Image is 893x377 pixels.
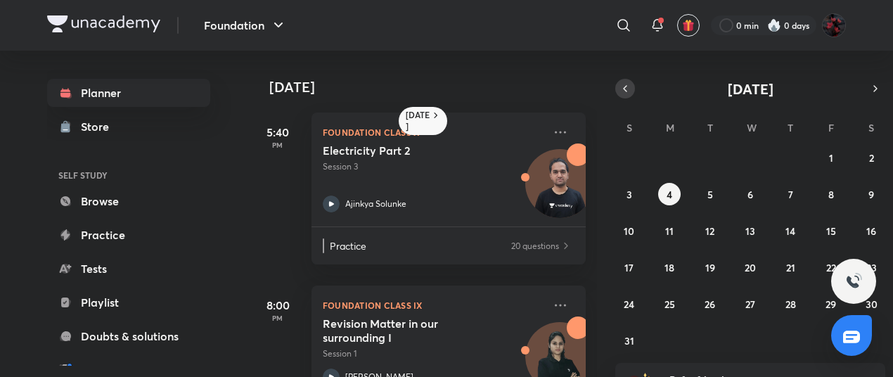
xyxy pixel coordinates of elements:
img: Practice available [560,238,572,253]
abbr: August 14, 2025 [785,224,795,238]
abbr: Sunday [627,121,632,134]
span: [DATE] [728,79,773,98]
abbr: August 2, 2025 [869,151,874,165]
button: August 29, 2025 [820,293,842,315]
abbr: August 3, 2025 [627,188,632,201]
button: avatar [677,14,700,37]
abbr: Wednesday [747,121,757,134]
abbr: August 21, 2025 [786,261,795,274]
a: Playlist [47,288,210,317]
abbr: August 24, 2025 [624,298,634,311]
abbr: August 31, 2025 [624,334,634,347]
button: August 25, 2025 [658,293,681,315]
button: August 21, 2025 [779,256,802,279]
button: August 16, 2025 [860,219,882,242]
abbr: August 23, 2025 [866,261,877,274]
p: Foundation Class IX [323,297,544,314]
a: Planner [47,79,210,107]
a: Store [47,113,210,141]
abbr: August 7, 2025 [788,188,793,201]
button: August 14, 2025 [779,219,802,242]
abbr: August 26, 2025 [705,298,715,311]
abbr: Friday [828,121,834,134]
h5: 8:00 [250,297,306,314]
abbr: August 9, 2025 [868,188,874,201]
abbr: August 19, 2025 [705,261,715,274]
button: August 26, 2025 [699,293,721,315]
a: Tests [47,255,210,283]
button: Foundation [195,11,295,39]
button: August 31, 2025 [618,329,641,352]
abbr: August 22, 2025 [826,261,836,274]
button: August 2, 2025 [860,146,882,169]
abbr: August 1, 2025 [829,151,833,165]
button: August 20, 2025 [739,256,762,279]
abbr: August 12, 2025 [705,224,714,238]
button: [DATE] [635,79,866,98]
a: Doubts & solutions [47,322,210,350]
button: August 30, 2025 [860,293,882,315]
button: August 22, 2025 [820,256,842,279]
button: August 11, 2025 [658,219,681,242]
h5: Revision Matter in our surrounding I [323,317,498,345]
abbr: August 6, 2025 [747,188,753,201]
img: avatar [682,19,695,32]
abbr: August 15, 2025 [826,224,836,238]
button: August 7, 2025 [779,183,802,205]
a: Browse [47,187,210,215]
abbr: August 8, 2025 [828,188,834,201]
button: August 18, 2025 [658,256,681,279]
abbr: Thursday [788,121,793,134]
abbr: Tuesday [707,121,713,134]
h6: [DATE] [406,110,430,132]
button: August 6, 2025 [739,183,762,205]
button: August 13, 2025 [739,219,762,242]
abbr: August 29, 2025 [825,298,836,311]
abbr: August 18, 2025 [664,261,674,274]
img: ttu [845,273,862,290]
a: Company Logo [47,15,160,36]
button: August 28, 2025 [779,293,802,315]
abbr: August 25, 2025 [664,298,675,311]
div: Store [81,118,117,135]
img: Avatar [526,157,593,224]
button: August 3, 2025 [618,183,641,205]
button: August 4, 2025 [658,183,681,205]
abbr: Saturday [868,121,874,134]
button: August 24, 2025 [618,293,641,315]
abbr: Monday [666,121,674,134]
abbr: August 20, 2025 [745,261,756,274]
button: August 19, 2025 [699,256,721,279]
img: streak [767,18,781,32]
button: August 12, 2025 [699,219,721,242]
abbr: August 28, 2025 [785,298,796,311]
p: PM [250,141,306,149]
abbr: August 27, 2025 [745,298,755,311]
button: August 10, 2025 [618,219,641,242]
abbr: August 4, 2025 [667,188,672,201]
p: Foundation Class X [323,124,544,141]
button: August 23, 2025 [860,256,882,279]
abbr: August 17, 2025 [624,261,634,274]
p: Ajinkya Solunke [345,198,406,210]
abbr: August 30, 2025 [866,298,878,311]
img: Company Logo [47,15,160,32]
a: Practice [47,221,210,249]
abbr: August 10, 2025 [624,224,634,238]
p: Session 1 [323,347,544,360]
p: 20 questions [511,238,559,253]
button: August 8, 2025 [820,183,842,205]
button: August 9, 2025 [860,183,882,205]
h4: [DATE] [269,79,600,96]
img: Ananya [822,13,846,37]
button: August 5, 2025 [699,183,721,205]
p: Session 3 [323,160,544,173]
button: August 15, 2025 [820,219,842,242]
abbr: August 11, 2025 [665,224,674,238]
p: Practice [330,238,510,253]
abbr: August 5, 2025 [707,188,713,201]
button: August 27, 2025 [739,293,762,315]
h5: 5:40 [250,124,306,141]
abbr: August 16, 2025 [866,224,876,238]
abbr: August 13, 2025 [745,224,755,238]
